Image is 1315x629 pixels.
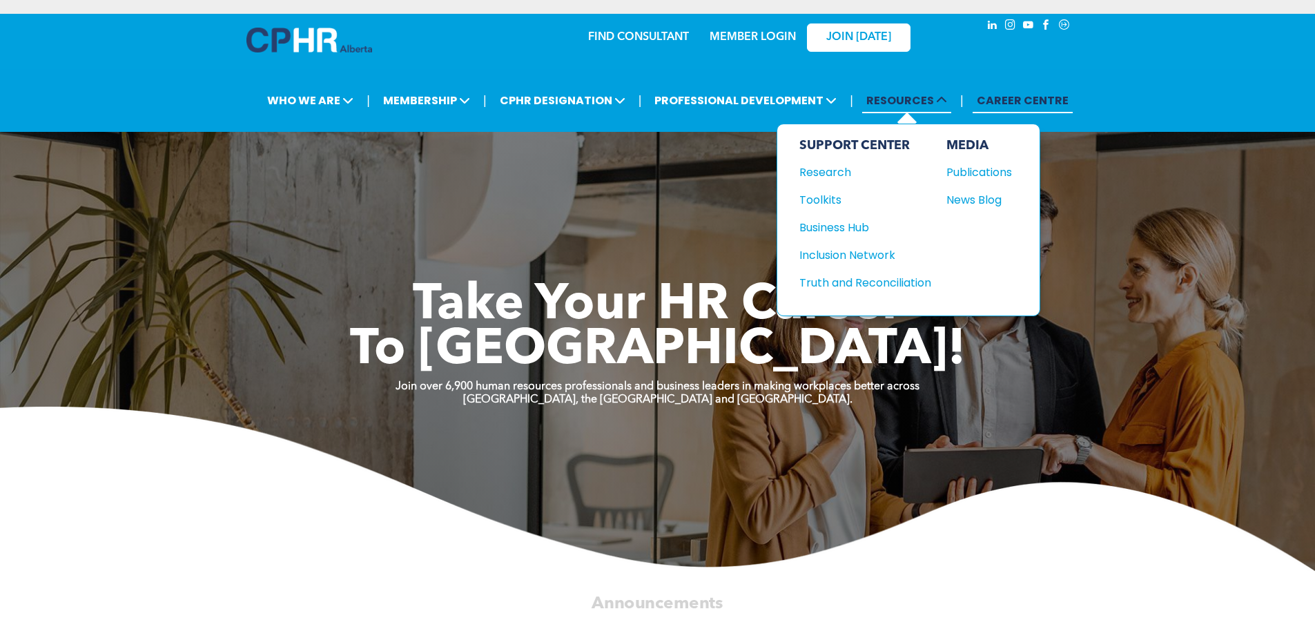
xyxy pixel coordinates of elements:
[807,23,910,52] a: JOIN [DATE]
[350,326,966,376] span: To [GEOGRAPHIC_DATA]!
[367,86,370,115] li: |
[650,88,841,113] span: PROFESSIONAL DEVELOPMENT
[946,138,1012,153] div: MEDIA
[946,164,1012,181] a: Publications
[1057,17,1072,36] a: Social network
[960,86,964,115] li: |
[379,88,474,113] span: MEMBERSHIP
[799,219,918,236] div: Business Hub
[483,86,487,115] li: |
[799,164,918,181] div: Research
[799,274,931,291] a: Truth and Reconciliation
[496,88,630,113] span: CPHR DESIGNATION
[592,595,723,612] span: Announcements
[799,191,931,209] a: Toolkits
[799,219,931,236] a: Business Hub
[639,86,642,115] li: |
[862,88,951,113] span: RESOURCES
[799,246,918,264] div: Inclusion Network
[946,164,1006,181] div: Publications
[588,32,689,43] a: FIND CONSULTANT
[799,274,918,291] div: Truth and Reconciliation
[973,88,1073,113] a: CAREER CENTRE
[710,32,796,43] a: MEMBER LOGIN
[463,394,853,405] strong: [GEOGRAPHIC_DATA], the [GEOGRAPHIC_DATA] and [GEOGRAPHIC_DATA].
[396,381,919,392] strong: Join over 6,900 human resources professionals and business leaders in making workplaces better ac...
[246,28,372,52] img: A blue and white logo for cp alberta
[1039,17,1054,36] a: facebook
[413,281,902,331] span: Take Your HR Career
[850,86,853,115] li: |
[826,31,891,44] span: JOIN [DATE]
[946,191,1012,209] a: News Blog
[985,17,1000,36] a: linkedin
[799,246,931,264] a: Inclusion Network
[946,191,1006,209] div: News Blog
[263,88,358,113] span: WHO WE ARE
[799,164,931,181] a: Research
[799,191,918,209] div: Toolkits
[1003,17,1018,36] a: instagram
[1021,17,1036,36] a: youtube
[799,138,931,153] div: SUPPORT CENTER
